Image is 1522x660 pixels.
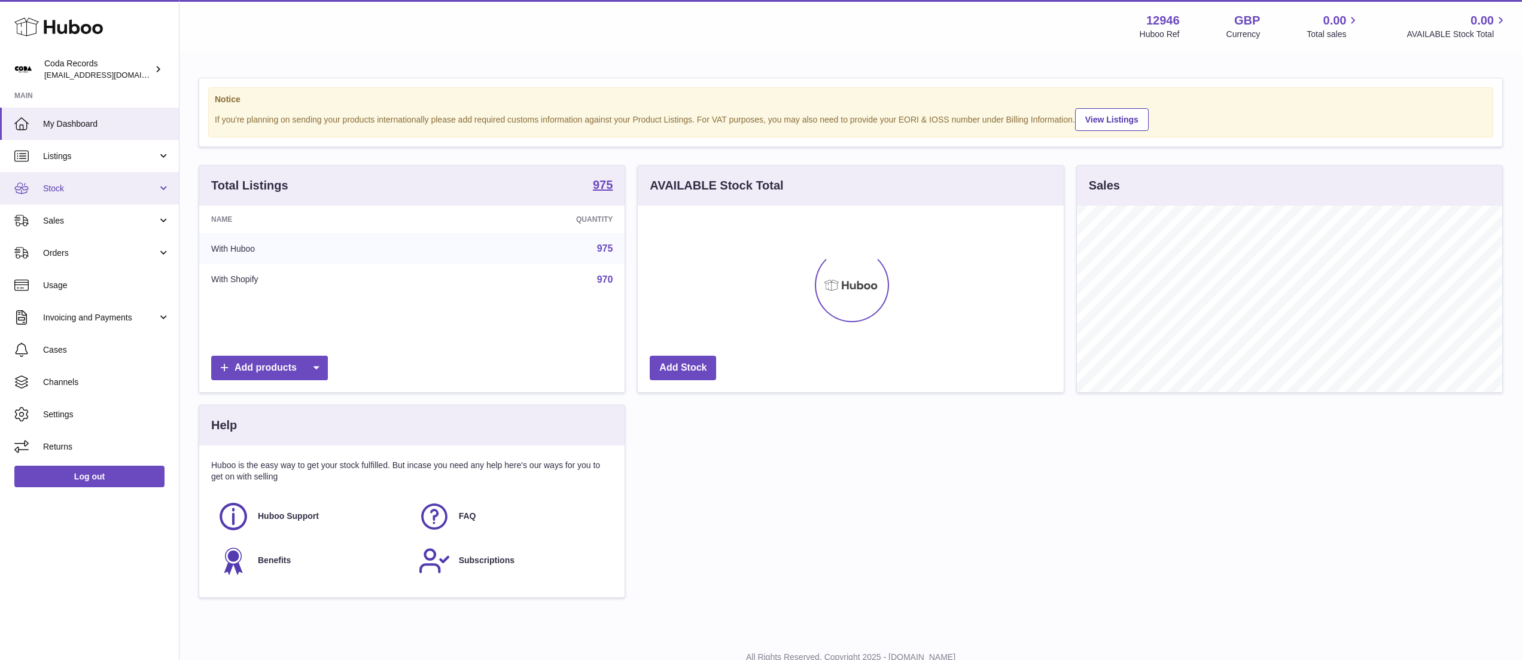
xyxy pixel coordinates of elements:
span: Returns [43,441,170,453]
span: 0.00 [1323,13,1347,29]
span: Orders [43,247,157,259]
a: FAQ [418,500,607,533]
span: Channels [43,377,170,388]
span: Stock [43,183,157,194]
h3: Help [211,417,237,433]
h3: Total Listings [211,178,288,194]
span: Settings [43,409,170,420]
div: Currency [1226,29,1261,40]
td: With Huboo [199,233,429,264]
strong: GBP [1234,13,1260,29]
span: Invoicing and Payments [43,312,157,323]
a: Log out [14,466,165,487]
span: Usage [43,280,170,291]
span: My Dashboard [43,118,170,130]
td: With Shopify [199,264,429,295]
p: Huboo is the easy way to get your stock fulfilled. But incase you need any help here's our ways f... [211,460,613,482]
div: If you're planning on sending your products internationally please add required customs informati... [215,106,1487,131]
h3: AVAILABLE Stock Total [650,178,783,194]
span: Subscriptions [459,555,515,566]
span: AVAILABLE Stock Total [1407,29,1508,40]
img: haz@pcatmedia.com [14,60,32,78]
h3: Sales [1089,178,1120,194]
div: Huboo Ref [1140,29,1180,40]
th: Name [199,206,429,233]
span: Huboo Support [258,511,319,522]
a: 970 [597,274,613,285]
span: Sales [43,215,157,227]
a: Benefits [217,545,406,577]
span: Total sales [1307,29,1360,40]
a: 0.00 Total sales [1307,13,1360,40]
span: FAQ [459,511,476,522]
strong: 12946 [1146,13,1180,29]
a: Add products [211,356,328,380]
a: Subscriptions [418,545,607,577]
span: Benefits [258,555,291,566]
span: Listings [43,151,157,162]
a: 0.00 AVAILABLE Stock Total [1407,13,1508,40]
a: 975 [597,243,613,253]
div: Coda Records [44,58,152,81]
span: 0.00 [1471,13,1494,29]
a: Add Stock [650,356,716,380]
a: 975 [593,179,613,193]
th: Quantity [429,206,625,233]
strong: Notice [215,94,1487,105]
span: [EMAIL_ADDRESS][DOMAIN_NAME] [44,70,176,80]
a: View Listings [1075,108,1149,131]
strong: 975 [593,179,613,191]
a: Huboo Support [217,500,406,533]
span: Cases [43,344,170,356]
